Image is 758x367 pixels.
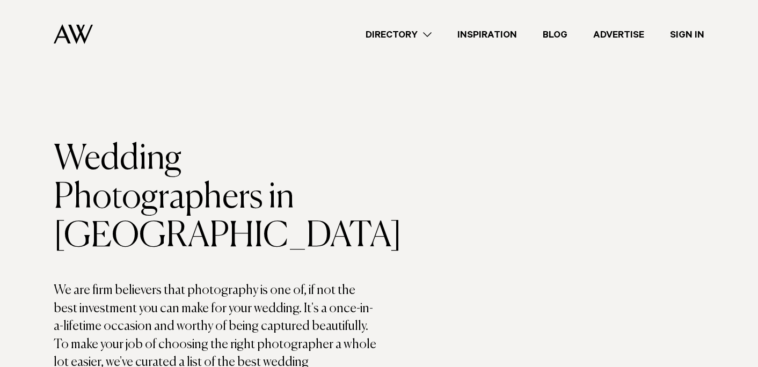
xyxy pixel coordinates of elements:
a: Directory [353,27,444,42]
a: Inspiration [444,27,530,42]
a: Advertise [580,27,657,42]
a: Blog [530,27,580,42]
img: Auckland Weddings Logo [54,24,93,44]
a: Sign In [657,27,717,42]
h1: Wedding Photographers in [GEOGRAPHIC_DATA] [54,140,379,256]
